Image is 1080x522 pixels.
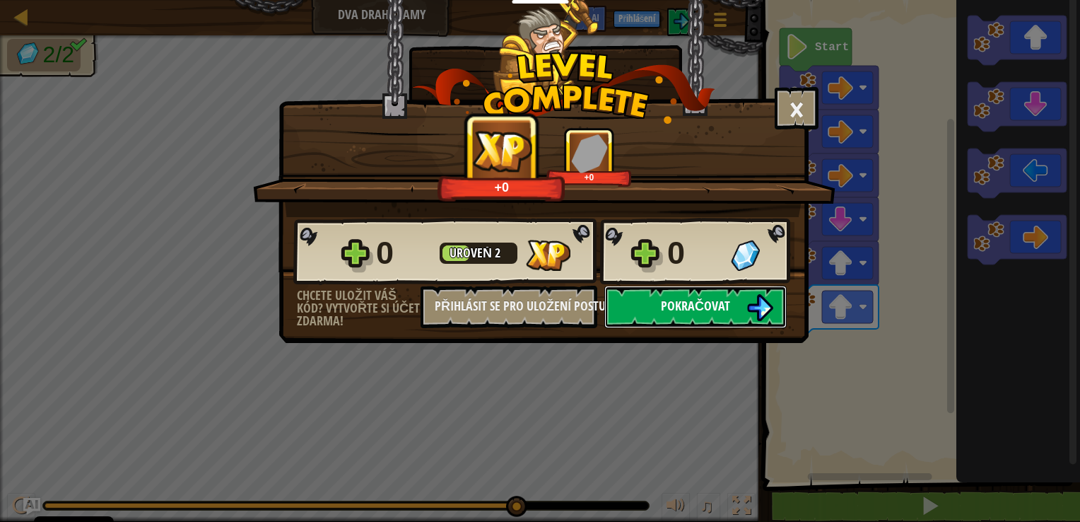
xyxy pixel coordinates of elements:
img: Získáno zkušeností [526,240,570,271]
img: level_complete.png [412,52,715,124]
img: Získáno zkušeností [473,130,532,172]
span: 2 [495,244,500,262]
div: Chcete uložit váš kód? Vytvořte si účet zdarma! [297,289,421,327]
button: Pokračovat [604,286,787,328]
img: Pokračovat [746,294,773,321]
div: +0 [549,172,629,182]
button: Přihlásit se pro uložení postupu [421,286,597,328]
img: Získáno drahokamů [571,134,608,173]
img: Získáno drahokamů [731,240,760,271]
div: 0 [667,231,722,276]
span: Úroveň [450,244,495,262]
button: × [775,87,818,129]
span: Pokračovat [661,297,730,315]
div: +0 [442,179,562,195]
div: 0 [376,231,431,276]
